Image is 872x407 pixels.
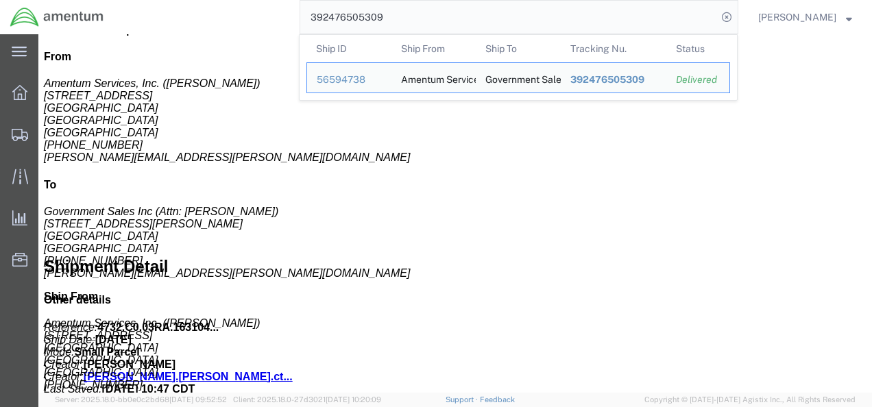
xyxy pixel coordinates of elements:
[401,63,467,92] div: Amentum Services, Inc.
[561,35,667,62] th: Tracking Nu.
[570,73,657,87] div: 392476505309
[676,73,720,87] div: Delivered
[446,395,480,404] a: Support
[326,395,381,404] span: [DATE] 10:20:09
[38,34,872,393] iframe: FS Legacy Container
[476,35,561,62] th: Ship To
[666,35,730,62] th: Status
[169,395,227,404] span: [DATE] 09:52:52
[480,395,515,404] a: Feedback
[391,35,476,62] th: Ship From
[644,394,856,406] span: Copyright © [DATE]-[DATE] Agistix Inc., All Rights Reserved
[10,7,104,27] img: logo
[317,73,382,87] div: 56594738
[306,35,737,100] table: Search Results
[570,74,644,85] span: 392476505309
[55,395,227,404] span: Server: 2025.18.0-bb0e0c2bd68
[233,395,381,404] span: Client: 2025.18.0-27d3021
[758,9,853,25] button: [PERSON_NAME]
[485,63,551,92] div: Government Sales Inc
[306,35,391,62] th: Ship ID
[758,10,836,25] span: Charles Grant
[300,1,717,34] input: Search for shipment number, reference number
